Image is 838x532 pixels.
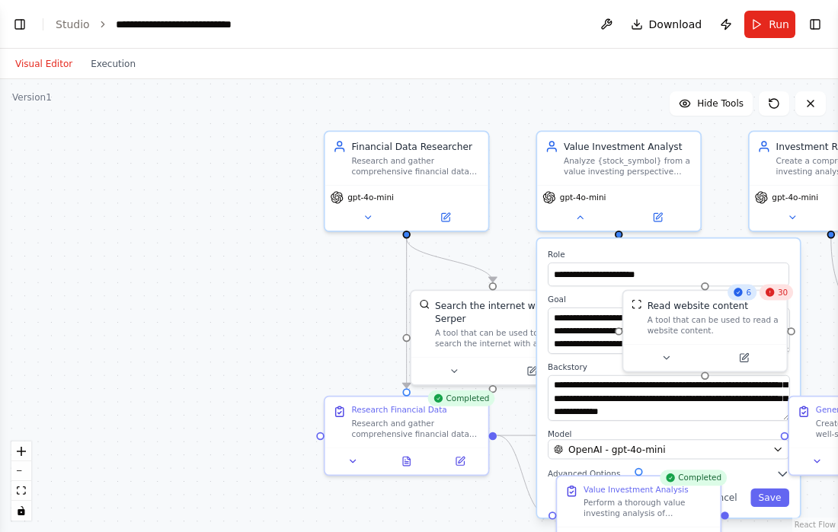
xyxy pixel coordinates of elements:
div: 9SerperDevToolSearch the internet with SerperA tool that can be used to search the internet with ... [410,290,576,386]
div: Research and gather comprehensive financial data for {stock_symbol} including financial statement... [351,156,480,177]
div: CompletedResearch Financial DataResearch and gather comprehensive financial data for {stock_symbo... [324,396,490,476]
div: Value Investment Analysis [584,484,689,495]
div: 630ScrapeWebsiteToolRead website contentA tool that can be used to read a website content. [622,290,788,373]
button: Save [750,489,789,507]
span: gpt-4o-mini [347,193,394,203]
button: Open in side panel [494,363,569,379]
span: Hide Tools [697,97,744,110]
div: Perform a thorough value investing analysis of {stock_symbol} using the financial data gathered, ... [584,498,712,519]
button: View output [379,454,435,470]
div: Search the internet with Serper [435,299,566,326]
button: fit view [11,481,31,501]
div: Analyze {stock_symbol} from a value investing perspective using [PERSON_NAME] and [PERSON_NAME] p... [564,156,692,177]
div: A tool that can be used to search the internet with a search_query. Supports different search typ... [435,328,566,349]
button: Hide Tools [670,91,753,116]
span: gpt-4o-mini [772,193,818,203]
label: Model [548,429,789,440]
div: Completed [660,470,727,486]
div: Value Investment AnalystAnalyze {stock_symbol} from a value investing perspective using [PERSON_N... [536,131,702,232]
img: SerperDevTool [419,299,430,310]
span: 30 [778,287,788,298]
button: Advanced Options [548,467,789,480]
a: Studio [56,18,90,30]
button: Show right sidebar [804,14,826,35]
button: OpenAI - gpt-4o-mini [548,439,789,459]
button: zoom in [11,441,31,461]
span: Download [649,17,702,32]
button: Show left sidebar [9,14,30,35]
div: Read website content [648,299,748,312]
button: Open in side panel [706,350,781,366]
span: OpenAI - gpt-4o-mini [568,443,665,456]
g: Edge from 32190a1b-c8f0-4634-a8bc-31f4bb01673d to b01a9b92-0472-4932-9cb5-415fdfee8134 [497,428,780,441]
span: Run [769,17,789,32]
button: Open in side panel [408,209,482,225]
g: Edge from ca554276-1bc7-4f55-8d74-cee2d5f08ee8 to 408cf9af-8a47-4554-a679-b959670b7cd3 [400,238,500,282]
div: Research and gather comprehensive financial data for {stock_symbol} including: - Current stock pr... [351,418,480,439]
div: Version 1 [12,91,52,104]
span: 6 [746,287,751,298]
button: Open in side panel [437,454,483,470]
span: Advanced Options [548,469,620,479]
span: gpt-4o-mini [560,193,606,203]
button: Open in side panel [620,209,695,225]
div: Financial Data ResearcherResearch and gather comprehensive financial data for {stock_symbol} incl... [324,131,490,232]
label: Goal [548,295,789,305]
button: Visual Editor [6,55,82,73]
nav: breadcrumb [56,17,268,32]
div: A tool that can be used to read a website content. [648,315,779,336]
a: React Flow attribution [795,521,836,529]
div: Financial Data Researcher [351,140,480,153]
g: Edge from ca554276-1bc7-4f55-8d74-cee2d5f08ee8 to 32190a1b-c8f0-4634-a8bc-31f4bb01673d [400,238,413,388]
div: Completed [427,390,494,406]
button: toggle interactivity [11,501,31,521]
img: ScrapeWebsiteTool [632,299,642,310]
button: Download [625,11,708,38]
div: Research Financial Data [351,405,446,416]
label: Role [548,249,789,260]
button: zoom out [11,461,31,481]
button: Execution [82,55,145,73]
div: React Flow controls [11,441,31,521]
g: Edge from 32190a1b-c8f0-4634-a8bc-31f4bb01673d to 8678979c-7b3e-48bb-8f8e-56a76a82030b [497,428,548,521]
label: Backstory [548,362,789,372]
div: Value Investment Analyst [564,140,692,153]
button: Cancel [698,489,745,507]
button: Run [744,11,795,38]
